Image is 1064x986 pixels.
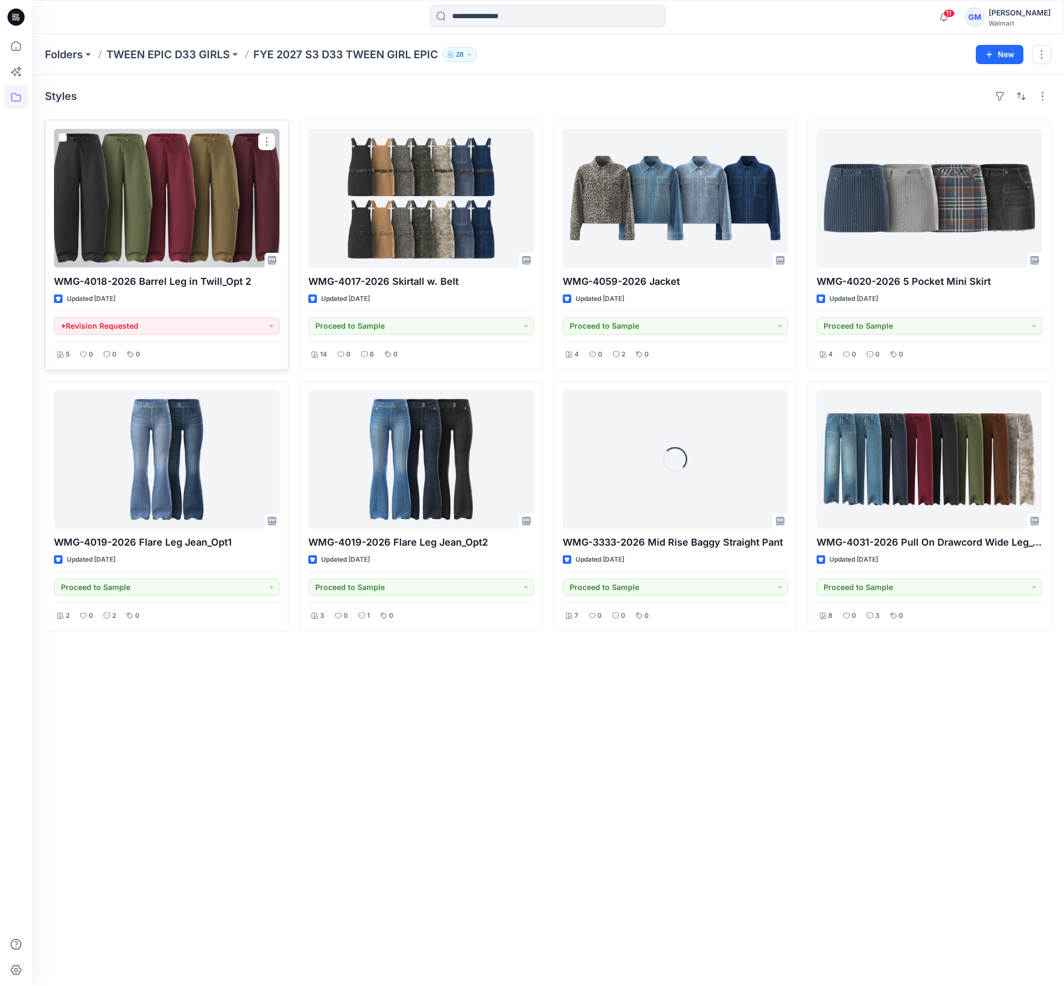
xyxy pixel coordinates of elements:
p: 28 [456,49,464,60]
p: 0 [899,349,903,360]
p: 0 [112,349,117,360]
p: 2 [66,610,69,622]
p: 0 [598,349,602,360]
p: 0 [644,610,649,622]
p: 0 [644,349,649,360]
p: 3 [320,610,324,622]
p: 0 [89,349,93,360]
p: 0 [393,349,398,360]
div: Walmart [989,19,1051,27]
p: WMG-3333-2026 Mid Rise Baggy Straight Pant [563,535,788,550]
p: 0 [597,610,602,622]
h4: Styles [45,90,77,103]
a: WMG-4019-2026 Flare Leg Jean_Opt2 [308,390,534,529]
p: Updated [DATE] [67,293,115,305]
div: [PERSON_NAME] [989,6,1051,19]
button: 28 [442,47,477,62]
p: 7 [574,610,578,622]
p: 0 [89,610,93,622]
p: 0 [389,610,393,622]
p: 0 [852,349,856,360]
p: WMG-4019-2026 Flare Leg Jean_Opt1 [54,535,279,550]
p: 0 [852,610,856,622]
p: 0 [346,349,351,360]
p: 0 [621,610,625,622]
a: WMG-4059-2026 Jacket [563,129,788,268]
p: WMG-4020-2026 5 Pocket Mini Skirt [817,274,1042,289]
div: GM [965,7,984,27]
p: Updated [DATE] [829,293,878,305]
p: Updated [DATE] [321,554,370,565]
p: FYE 2027 S3 D33 TWEEN GIRL EPIC [253,47,438,62]
a: WMG-4019-2026 Flare Leg Jean_Opt1 [54,390,279,529]
p: 2 [622,349,625,360]
button: New [976,45,1023,64]
p: 0 [875,349,880,360]
a: WMG-4018-2026 Barrel Leg in Twill_Opt 2 [54,129,279,268]
p: Updated [DATE] [829,554,878,565]
p: 14 [320,349,327,360]
p: 3 [875,610,880,622]
p: Updated [DATE] [576,293,624,305]
p: 8 [828,610,833,622]
a: WMG-4031-2026 Pull On Drawcord Wide Leg_Opt3 [817,390,1042,529]
p: 6 [370,349,374,360]
p: 0 [344,610,348,622]
a: Folders [45,47,83,62]
p: WMG-4019-2026 Flare Leg Jean_Opt2 [308,535,534,550]
p: 0 [899,610,903,622]
p: 1 [367,610,370,622]
p: Updated [DATE] [67,554,115,565]
p: 0 [136,349,140,360]
a: WMG-4020-2026 5 Pocket Mini Skirt [817,129,1042,268]
p: 5 [66,349,69,360]
span: 11 [943,9,955,18]
a: WMG-4017-2026 Skirtall w. Belt [308,129,534,268]
p: Updated [DATE] [321,293,370,305]
p: WMG-4031-2026 Pull On Drawcord Wide Leg_Opt3 [817,535,1042,550]
p: 4 [828,349,833,360]
p: WMG-4059-2026 Jacket [563,274,788,289]
a: TWEEN EPIC D33 GIRLS [106,47,230,62]
p: 2 [112,610,116,622]
p: Updated [DATE] [576,554,624,565]
p: 4 [574,349,579,360]
p: WMG-4018-2026 Barrel Leg in Twill_Opt 2 [54,274,279,289]
p: 0 [135,610,139,622]
p: WMG-4017-2026 Skirtall w. Belt [308,274,534,289]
